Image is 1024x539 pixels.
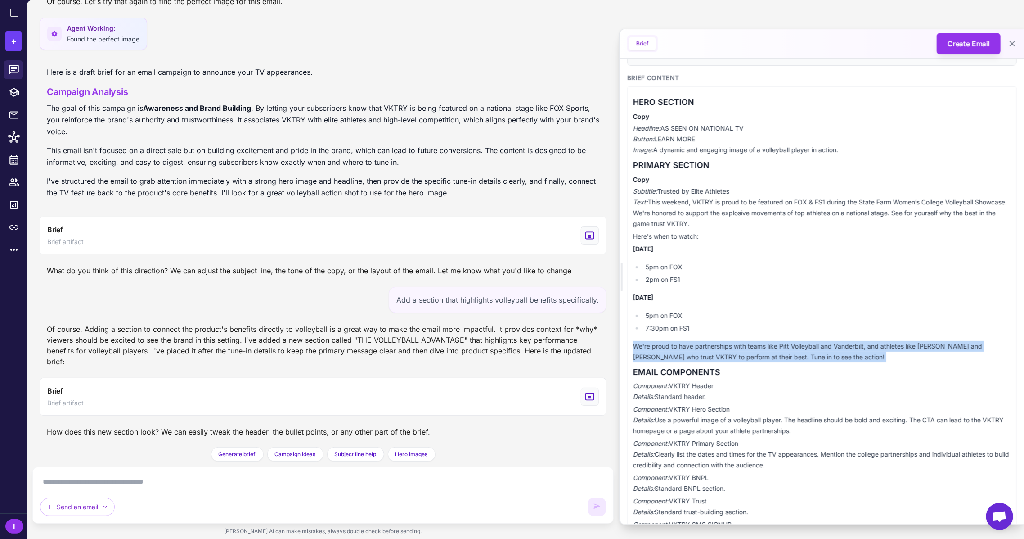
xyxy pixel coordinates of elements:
[633,231,1011,242] p: Here's when to watch:
[633,416,655,424] em: Details:
[937,33,1001,54] button: Create Email
[633,135,654,143] em: Button:
[40,423,437,441] div: How does this new section look? We can easily tweak the header, the bullet points, or any other p...
[633,472,1011,494] p: VKTRY BNPL Standard BNPL section.
[633,508,655,516] em: Details:
[633,438,1011,471] p: VKTRY Primary Section Clearly list the dates and times for the TV appearances. Mention the colleg...
[47,237,84,247] span: Brief artifact
[633,366,1011,379] h3: EMAIL COMPONENTS
[47,385,63,396] span: Brief
[219,450,256,458] span: Generate brief
[267,447,323,462] button: Campaign ideas
[633,439,669,447] em: Component:
[633,146,653,154] em: Image:
[47,66,599,78] p: Here is a draft brief for an email campaign to announce your TV appearances.
[5,31,22,51] button: +
[633,186,1011,229] p: Trusted by Elite Athletes This weekend, VKTRY is proud to be featured on FOX & FS1 during the Sta...
[633,485,655,492] em: Details:
[633,294,653,301] strong: [DATE]
[633,123,1011,155] p: AS SEEN ON NATIONAL TV LEARN MORE A dynamic and engaging image of a volleyball player in action.
[643,262,1011,272] li: 5pm on FOX
[986,503,1013,530] a: Open chat
[11,34,17,48] span: +
[388,447,436,462] button: Hero images
[633,341,1011,362] p: We're proud to have partnerships with teams like Pitt Volleyball and Vanderbilt, and athletes lik...
[47,102,599,137] p: The goal of this campaign is . By letting your subscribers know that VKTRY is being featured on a...
[47,175,599,199] p: I've structured the email to grab attention immediately with a strong hero image and headline, th...
[643,310,1011,321] li: 5pm on FOX
[633,198,648,206] em: Text:
[633,450,655,458] em: Details:
[275,450,316,458] span: Campaign ideas
[633,521,669,528] em: Component:
[633,497,669,505] em: Component:
[40,498,115,516] button: Send an email
[395,450,428,458] span: Hero images
[47,224,63,235] span: Brief
[627,73,1017,83] h3: Brief Content
[643,323,1011,334] li: 7:30pm on FS1
[633,404,1011,436] p: VKTRY Hero Section Use a powerful image of a volleyball player. The headline should be bold and e...
[211,447,264,462] button: Generate brief
[633,112,1011,121] h4: Copy
[643,274,1011,285] li: 2pm on FS1
[633,382,669,390] em: Component:
[633,245,653,253] strong: [DATE]
[633,380,1011,402] p: VKTRY Header Standard header.
[633,474,669,481] em: Component:
[67,23,139,33] span: Agent Working:
[32,524,614,539] div: [PERSON_NAME] AI can make mistakes, always double check before sending.
[143,104,251,113] strong: Awareness and Brand Building
[335,450,377,458] span: Subject line help
[47,398,84,408] span: Brief artifact
[47,145,599,168] p: This email isn't focused on a direct sale but on building excitement and pride in the brand, whic...
[40,378,606,416] button: View generated Brief
[389,287,606,313] div: Add a section that highlights volleyball benefits specifically.
[633,187,657,195] em: Subtitle:
[633,393,655,400] em: Details:
[633,175,1011,184] h4: Copy
[67,35,139,43] span: Found the perfect image
[948,38,990,49] span: Create Email
[633,405,669,413] em: Component:
[40,262,579,280] div: What do you think of this direction? We can adjust the subject line, the tone of the copy, or the...
[629,37,656,50] button: Brief
[633,96,1011,109] h3: HERO SECTION
[633,124,660,132] em: Headline:
[47,85,599,99] h3: Campaign Analysis
[633,159,1011,172] h3: PRIMARY SECTION
[327,447,384,462] button: Subject line help
[633,496,1011,517] p: VKTRY Trust Standard trust-building section.
[40,320,606,371] div: Of course. Adding a section to connect the product's benefits directly to volleyball is a great w...
[40,217,606,254] button: View generated Brief
[5,519,23,534] div: I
